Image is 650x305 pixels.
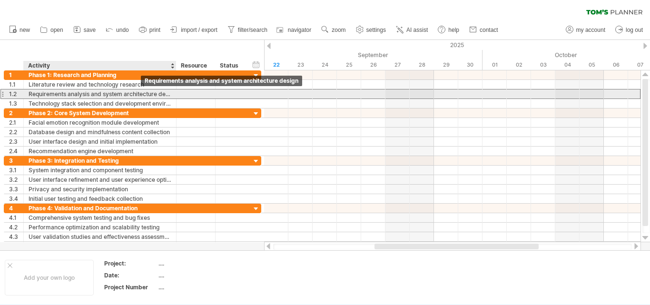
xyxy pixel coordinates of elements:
div: Activity [28,61,171,70]
span: AI assist [406,27,428,33]
div: User validation studies and effectiveness assessment [29,232,171,241]
div: Tuesday, 23 September 2025 [288,60,313,70]
div: 2 [9,108,23,118]
span: open [50,27,63,33]
div: .... [158,271,238,279]
div: Thursday, 2 October 2025 [507,60,531,70]
div: 1.2 [9,89,23,98]
div: Add your own logo [5,260,94,295]
span: print [149,27,160,33]
div: 3.3 [9,185,23,194]
span: navigator [288,27,311,33]
a: navigator [275,24,314,36]
div: Requirements analysis and system architecture design [29,89,171,98]
a: log out [613,24,646,36]
a: open [38,24,66,36]
div: 1 [9,70,23,79]
div: Friday, 3 October 2025 [531,60,555,70]
div: Phase 4: Validation and Documentation [29,204,171,213]
a: import / export [168,24,220,36]
div: Thursday, 25 September 2025 [337,60,361,70]
div: Status [220,61,241,70]
div: Date: [104,271,157,279]
div: 4.1 [9,213,23,222]
div: Comprehensive system testing and bug fixes [29,213,171,222]
div: Monday, 6 October 2025 [604,60,628,70]
span: log out [626,27,643,33]
div: Sunday, 28 September 2025 [410,60,434,70]
div: Initial user testing and feedback collection [29,194,171,203]
div: Sunday, 5 October 2025 [580,60,604,70]
div: .... [158,259,238,267]
div: Phase 2: Core System Development [29,108,171,118]
a: print [137,24,163,36]
div: 2.4 [9,147,23,156]
div: 1.1 [9,80,23,89]
div: Requirements analysis and system architecture design [141,76,302,86]
div: Project Number [104,283,157,291]
div: Saturday, 27 September 2025 [385,60,410,70]
span: undo [116,27,129,33]
div: User interface refinement and user experience optimization [29,175,171,184]
a: new [7,24,33,36]
span: filter/search [238,27,267,33]
div: Phase 1: Research and Planning [29,70,171,79]
span: help [448,27,459,33]
div: 4 [9,204,23,213]
div: 3.2 [9,175,23,184]
div: Phase 3: Integration and Testing [29,156,171,165]
div: 2.2 [9,128,23,137]
span: my account [576,27,605,33]
span: zoom [332,27,345,33]
div: Saturday, 4 October 2025 [555,60,580,70]
div: 3.4 [9,194,23,203]
div: Resource [181,61,210,70]
div: Literature review and technology research [29,80,171,89]
div: 4.3 [9,232,23,241]
a: save [71,24,98,36]
div: Monday, 29 September 2025 [434,60,458,70]
div: 2.3 [9,137,23,146]
div: Tuesday, 30 September 2025 [458,60,483,70]
a: undo [103,24,132,36]
span: save [84,27,96,33]
a: my account [563,24,608,36]
div: Database design and mindfulness content collection [29,128,171,137]
div: 1.3 [9,99,23,108]
a: contact [467,24,501,36]
div: 4.4 [9,242,23,251]
div: .... [158,283,238,291]
div: 2.1 [9,118,23,127]
div: Privacy and security implementation [29,185,171,194]
div: 3.1 [9,166,23,175]
span: settings [366,27,386,33]
span: contact [480,27,498,33]
div: Wednesday, 1 October 2025 [483,60,507,70]
div: Friday, 26 September 2025 [361,60,385,70]
div: User interface design and initial implementation [29,137,171,146]
div: Technology stack selection and development environment setup [29,99,171,108]
div: System integration and component testing [29,166,171,175]
div: Monday, 22 September 2025 [264,60,288,70]
div: Project: [104,259,157,267]
div: Facial emotion recognition module development [29,118,171,127]
div: 3 [9,156,23,165]
span: new [20,27,30,33]
a: help [435,24,462,36]
span: import / export [181,27,217,33]
a: settings [354,24,389,36]
a: filter/search [225,24,270,36]
div: Recommendation engine development [29,147,171,156]
div: Performance optimization and scalability testing [29,223,171,232]
a: AI assist [394,24,431,36]
div: Wednesday, 24 September 2025 [313,60,337,70]
div: Final documentation and presentation preparation [29,242,171,251]
div: 4.2 [9,223,23,232]
a: zoom [319,24,348,36]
